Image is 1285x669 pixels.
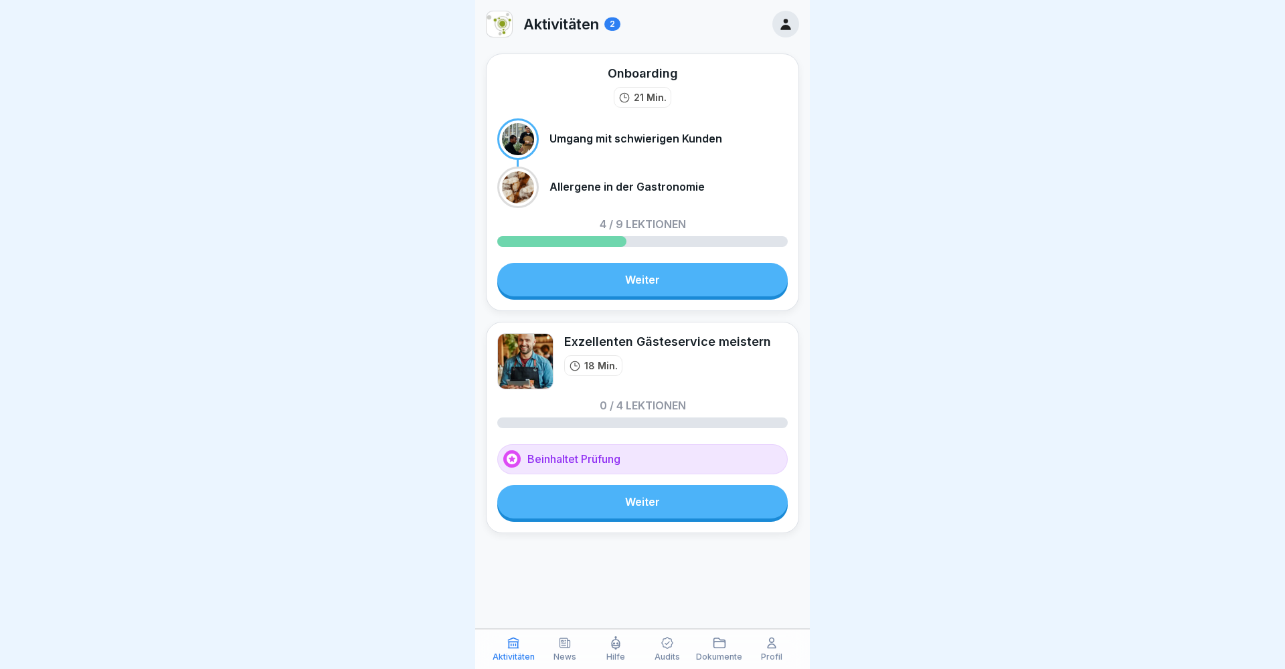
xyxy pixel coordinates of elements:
p: 0 / 4 Lektionen [600,400,686,411]
p: 21 Min. [634,90,667,104]
p: Dokumente [696,652,742,662]
p: Allergene in der Gastronomie [549,181,705,193]
img: dtpuh1fzz29x389f8gh0yfb4.png [497,333,553,389]
div: 2 [604,17,620,31]
p: 4 / 9 Lektionen [600,219,686,229]
p: 18 Min. [584,359,618,373]
p: Aktivitäten [523,15,599,33]
img: k3q59s2px30401949burpa2t.png [487,11,512,37]
p: Audits [655,652,680,662]
a: Weiter [497,485,788,518]
div: Beinhaltet Prüfung [497,444,788,474]
div: Exzellenten Gästeservice meistern [564,333,771,350]
p: Profil [761,652,782,662]
p: News [553,652,576,662]
p: Aktivitäten [493,652,535,662]
p: Hilfe [606,652,625,662]
div: Onboarding [608,65,678,82]
a: Weiter [497,263,788,296]
p: Umgang mit schwierigen Kunden [549,132,722,145]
